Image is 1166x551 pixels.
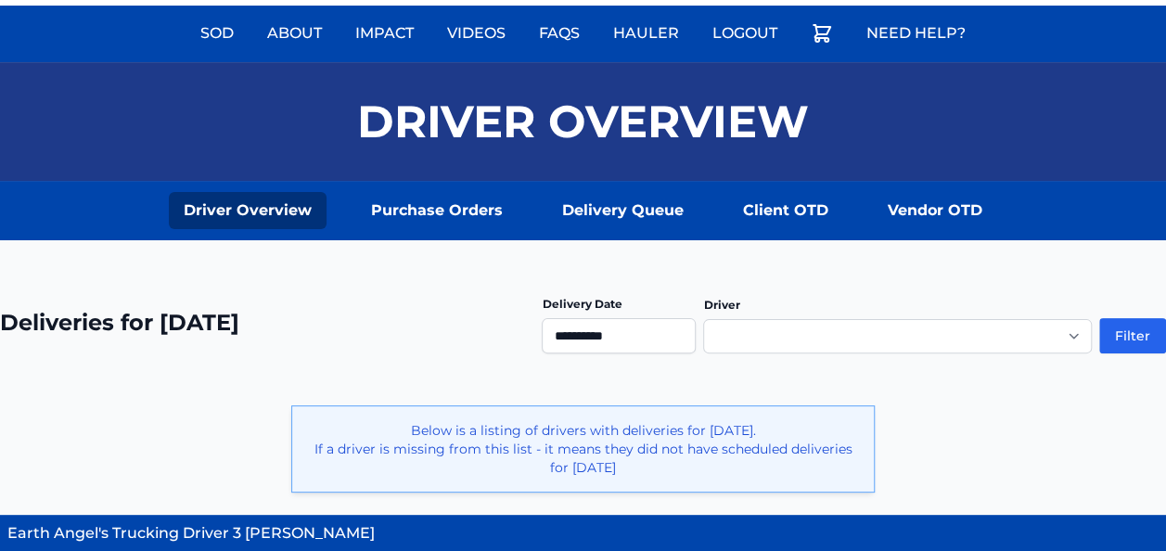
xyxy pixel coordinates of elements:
[436,11,517,56] a: Videos
[169,192,327,229] a: Driver Overview
[356,192,518,229] a: Purchase Orders
[307,421,859,477] p: Below is a listing of drivers with deliveries for [DATE]. If a driver is missing from this list -...
[701,11,788,56] a: Logout
[542,297,621,311] label: Delivery Date
[357,99,809,144] h1: Driver Overview
[728,192,843,229] a: Client OTD
[189,11,245,56] a: Sod
[873,192,997,229] a: Vendor OTD
[855,11,977,56] a: Need Help?
[703,298,739,312] label: Driver
[1099,318,1166,353] button: Filter
[256,11,333,56] a: About
[547,192,698,229] a: Delivery Queue
[344,11,425,56] a: Impact
[602,11,690,56] a: Hauler
[528,11,591,56] a: FAQs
